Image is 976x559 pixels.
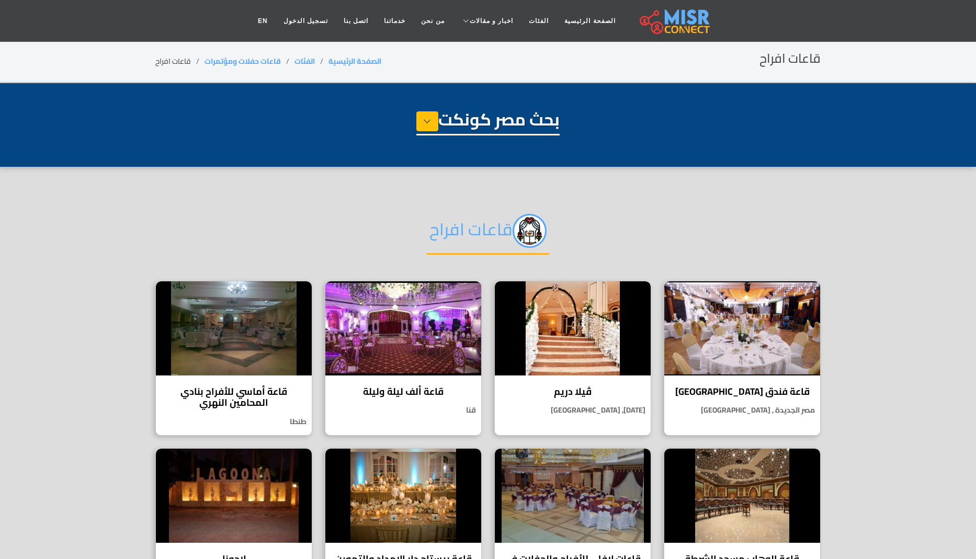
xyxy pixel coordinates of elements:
a: الفئات [521,11,557,31]
a: قاعة ألف ليلة وليلة قاعة ألف ليلة وليلة قنا [319,281,488,436]
a: قاعة فندق تريومف بلازا قاعة فندق [GEOGRAPHIC_DATA] مصر الجديدة , [GEOGRAPHIC_DATA] [657,281,827,436]
a: من نحن [413,11,452,31]
a: ڤيلا دريم ڤيلا دريم [DATE], [GEOGRAPHIC_DATA] [488,281,657,436]
li: قاعات افراح [155,56,205,67]
a: خدماتنا [376,11,413,31]
img: قاعة أماسي للأفراح بنادي المحامين النهري [156,281,312,375]
a: اتصل بنا [336,11,376,31]
h4: قاعة فندق [GEOGRAPHIC_DATA] [672,386,812,397]
h4: قاعة أماسي للأفراح بنادي المحامين النهري [164,386,304,408]
img: ڤيلا دريم [495,281,651,375]
img: قاعة ألف ليلة وليلة [325,281,481,375]
a: قاعات حفلات ومؤتمرات [205,54,281,68]
img: main.misr_connect [640,8,710,34]
a: قاعة أماسي للأفراح بنادي المحامين النهري قاعة أماسي للأفراح بنادي المحامين النهري طنطا [149,281,319,436]
h2: قاعات افراح [427,214,549,255]
a: الفئات [294,54,315,68]
a: الصفحة الرئيسية [328,54,381,68]
p: [DATE], [GEOGRAPHIC_DATA] [495,405,651,416]
img: قاعات لافلى للأفراح والحفلات في 6 أكتوبر [495,449,651,543]
img: zqgIrRtDX04opw8WITcK.png [513,214,547,248]
p: طنطا [156,416,312,427]
a: اخبار و مقالات [452,11,521,31]
a: EN [250,11,276,31]
a: تسجيل الدخول [276,11,336,31]
p: قنا [325,405,481,416]
img: قاعة بيستاج دار الإمداد والتموين [325,449,481,543]
img: قاعة فندق تريومف بلازا [664,281,820,375]
a: الصفحة الرئيسية [557,11,623,31]
h4: قاعة ألف ليلة وليلة [333,386,473,397]
span: اخبار و مقالات [470,16,514,26]
img: لاجونا [156,449,312,543]
img: قاعة الوهاب مسجد الشرطة [664,449,820,543]
h2: قاعات افراح [759,51,821,66]
h1: بحث مصر كونكت [416,109,560,135]
p: مصر الجديدة , [GEOGRAPHIC_DATA] [664,405,820,416]
h4: ڤيلا دريم [503,386,643,397]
